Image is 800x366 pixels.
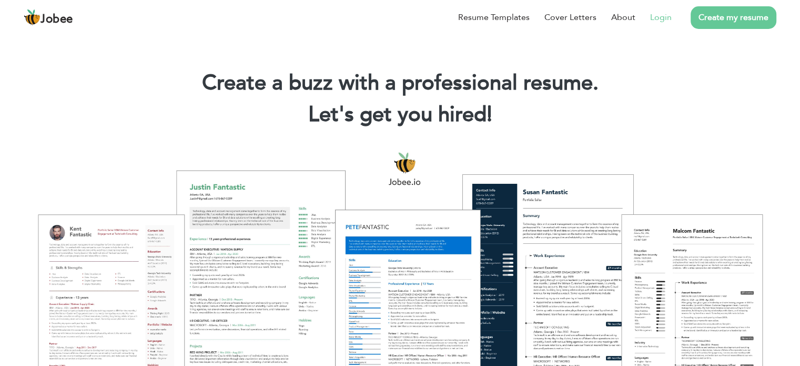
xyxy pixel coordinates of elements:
[360,100,492,129] span: get you hired!
[40,14,73,25] span: Jobee
[16,70,784,97] h1: Create a buzz with a professional resume.
[24,9,73,26] a: Jobee
[691,6,776,29] a: Create my resume
[16,101,784,128] h2: Let's
[487,100,492,129] span: |
[544,11,596,24] a: Cover Letters
[611,11,635,24] a: About
[650,11,672,24] a: Login
[24,9,40,26] img: jobee.io
[458,11,530,24] a: Resume Templates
